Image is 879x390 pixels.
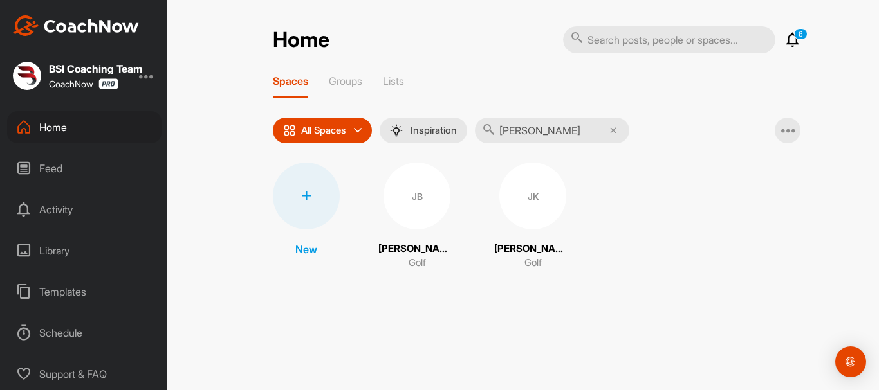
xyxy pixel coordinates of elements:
div: JK [499,163,566,229]
img: CoachNow Pro [98,78,118,89]
p: All Spaces [301,125,346,136]
p: Lists [383,75,404,87]
div: Schedule [7,317,162,349]
p: Spaces [273,75,308,87]
p: Inspiration [411,125,457,136]
div: CoachNow [49,78,118,89]
input: Search... [475,118,629,143]
a: JK[PERSON_NAME]Golf [494,163,571,270]
div: Activity [7,193,162,226]
p: Groups [329,75,362,87]
img: square_db13c40d36425da9bb7d16a384f31e4a.jpg [13,62,41,90]
img: menuIcon [390,124,403,137]
div: Support & FAQ [7,358,162,390]
div: BSI Coaching Team [49,64,142,74]
div: JB [384,163,450,229]
p: New [295,242,317,257]
img: CoachNow [13,15,139,36]
img: icon [283,124,296,137]
div: Home [7,111,162,143]
div: Feed [7,152,162,184]
p: Golf [524,256,542,270]
div: Templates [7,276,162,308]
a: JB[PERSON_NAME]Golf [378,163,456,270]
input: Search posts, people or spaces... [563,26,775,53]
p: [PERSON_NAME] [378,242,456,256]
div: Open Intercom Messenger [835,346,866,377]
p: 6 [794,28,808,40]
div: Library [7,235,162,267]
p: Golf [409,256,426,270]
h2: Home [273,28,329,53]
p: [PERSON_NAME] [494,242,571,256]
